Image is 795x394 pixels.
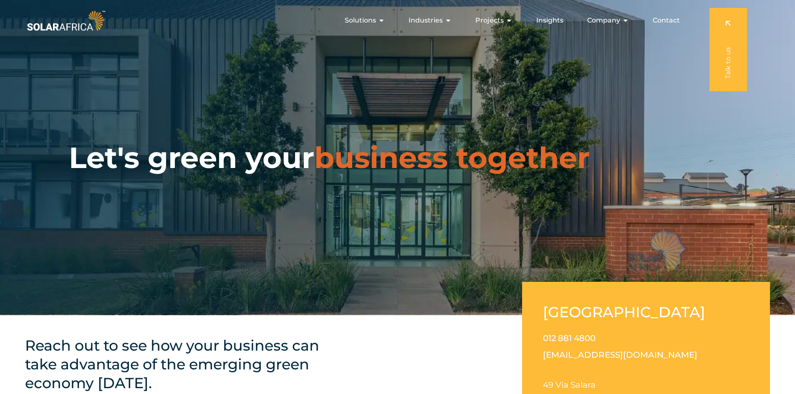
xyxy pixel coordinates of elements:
[314,140,590,176] span: business together
[543,380,596,390] span: 49 Via Salara
[653,15,680,25] a: Contact
[25,336,338,392] h4: Reach out to see how your business can take advantage of the emerging green economy [DATE].
[69,140,590,176] h1: Let's green your
[543,303,712,321] h2: [GEOGRAPHIC_DATA]
[475,15,504,25] span: Projects
[107,12,686,29] nav: Menu
[543,350,697,360] a: [EMAIL_ADDRESS][DOMAIN_NAME]
[543,333,596,343] a: 012 881 4800
[345,15,376,25] span: Solutions
[409,15,443,25] span: Industries
[536,15,563,25] a: Insights
[587,15,620,25] span: Company
[107,12,686,29] div: Menu Toggle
